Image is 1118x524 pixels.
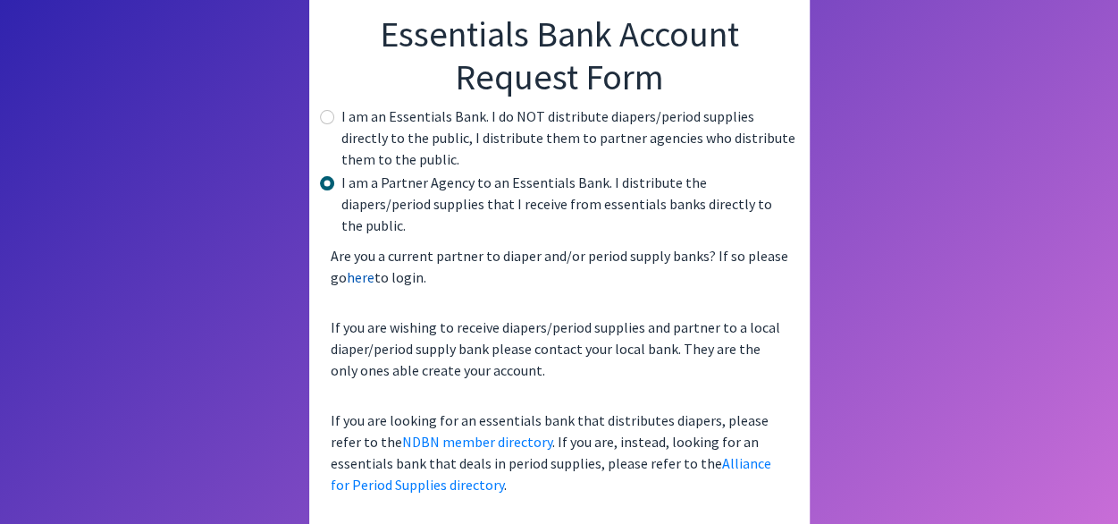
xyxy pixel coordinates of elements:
a: here [347,268,374,286]
h1: Essentials Bank Account Request Form [324,13,795,98]
label: I am a Partner Agency to an Essentials Bank. I distribute the diapers/period supplies that I rece... [341,172,795,236]
p: If you are looking for an essentials bank that distributes diapers, please refer to the . If you ... [324,402,795,503]
p: Are you a current partner to diaper and/or period supply banks? If so please go to login. [324,238,795,295]
label: I am an Essentials Bank. I do NOT distribute diapers/period supplies directly to the public, I di... [341,106,795,170]
a: NDBN member directory [402,433,552,451]
p: If you are wishing to receive diapers/period supplies and partner to a local diaper/period supply... [324,309,795,388]
a: Alliance for Period Supplies directory [331,454,771,494]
